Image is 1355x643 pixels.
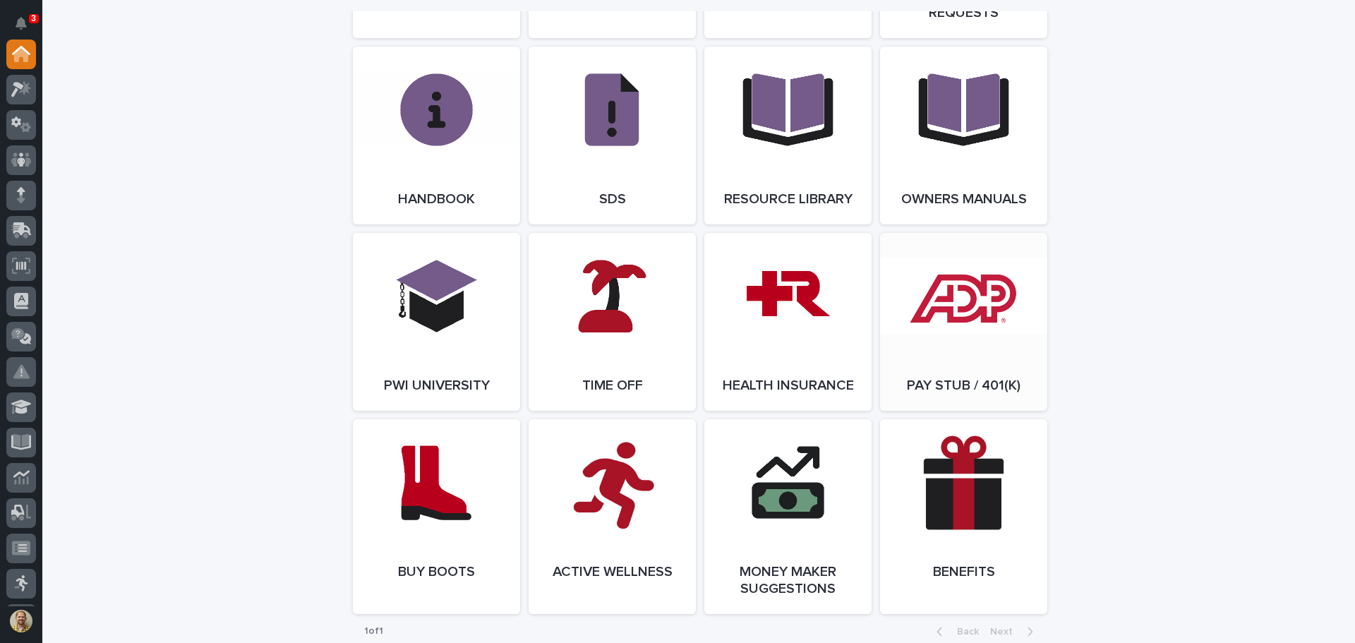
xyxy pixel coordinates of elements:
a: Time Off [529,233,696,411]
a: Handbook [353,47,520,224]
button: Back [925,625,984,638]
span: Next [990,627,1021,637]
a: Health Insurance [704,233,872,411]
a: SDS [529,47,696,224]
a: Active Wellness [529,419,696,614]
div: Notifications3 [18,17,36,40]
p: 3 [31,13,36,23]
button: Next [984,625,1044,638]
a: Money Maker Suggestions [704,419,872,614]
a: Buy Boots [353,419,520,614]
a: Pay Stub / 401(k) [880,233,1047,411]
button: users-avatar [6,606,36,636]
a: Resource Library [704,47,872,224]
button: Notifications [6,8,36,38]
a: Benefits [880,419,1047,614]
span: Back [948,627,979,637]
a: Owners Manuals [880,47,1047,224]
a: PWI University [353,233,520,411]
